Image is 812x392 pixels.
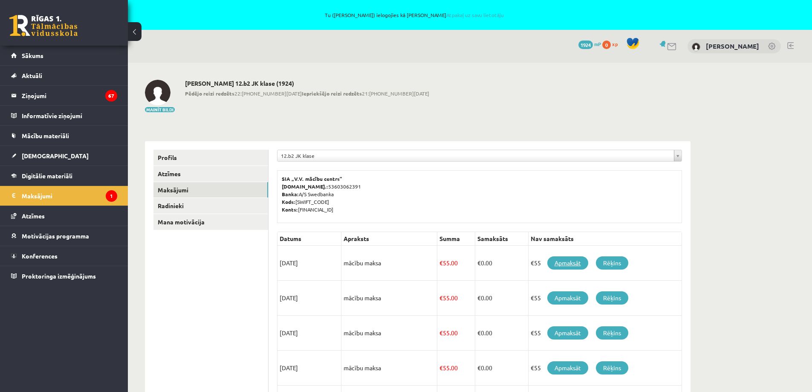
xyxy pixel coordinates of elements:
[277,316,341,351] td: [DATE]
[11,86,117,105] a: Ziņojumi67
[446,12,504,18] a: Atpakaļ uz savu lietotāju
[706,42,759,50] a: [PERSON_NAME]
[11,226,117,246] a: Motivācijas programma
[578,41,593,49] span: 1924
[185,90,234,97] b: Pēdējo reizi redzēts
[341,316,437,351] td: mācību maksa
[11,46,117,65] a: Sākums
[277,232,341,246] th: Datums
[594,41,601,47] span: mP
[477,329,481,337] span: €
[282,191,299,197] b: Banka:
[437,281,475,316] td: 55.00
[477,259,481,267] span: €
[596,291,628,305] a: Rēķins
[282,206,298,213] b: Konts:
[22,252,58,260] span: Konferences
[153,150,268,166] a: Profils
[153,182,268,198] a: Maksājumi
[547,256,588,270] a: Apmaksāt
[153,198,268,214] a: Radinieki
[437,232,475,246] th: Summa
[22,106,117,125] legend: Informatīvie ziņojumi
[185,90,429,97] span: 22:[PHONE_NUMBER][DATE] 21:[PHONE_NUMBER][DATE]
[547,291,588,305] a: Apmaksāt
[11,66,117,85] a: Aktuāli
[11,186,117,206] a: Maksājumi1
[596,256,628,270] a: Rēķins
[528,351,682,386] td: €55
[277,246,341,281] td: [DATE]
[282,175,677,213] p: 53603062391 A/S Swedbanka [SWIFT_CODE] [FINANCIAL_ID]
[22,52,43,59] span: Sākums
[22,72,42,79] span: Aktuāli
[341,232,437,246] th: Apraksts
[439,294,443,302] span: €
[11,266,117,286] a: Proktoringa izmēģinājums
[22,272,96,280] span: Proktoringa izmēģinājums
[282,198,295,205] b: Kods:
[153,214,268,230] a: Mana motivācija
[22,132,69,139] span: Mācību materiāli
[528,246,682,281] td: €55
[105,90,117,102] i: 67
[528,232,682,246] th: Nav samaksāts
[477,294,481,302] span: €
[22,172,72,180] span: Digitālie materiāli
[11,146,117,166] a: [DEMOGRAPHIC_DATA]
[277,351,341,386] td: [DATE]
[277,150,682,161] a: 12.b2 JK klase
[596,326,628,340] a: Rēķins
[547,361,588,375] a: Apmaksāt
[153,166,268,182] a: Atzīmes
[185,80,429,87] h2: [PERSON_NAME] 12.b2 JK klase (1924)
[22,186,117,206] legend: Maksājumi
[439,364,443,372] span: €
[98,12,731,17] span: Tu ([PERSON_NAME]) ielogojies kā [PERSON_NAME]
[475,281,528,316] td: 0.00
[145,107,175,112] button: Mainīt bildi
[439,329,443,337] span: €
[341,351,437,386] td: mācību maksa
[602,41,622,47] a: 0 xp
[9,15,78,36] a: Rīgas 1. Tālmācības vidusskola
[437,351,475,386] td: 55.00
[528,316,682,351] td: €55
[281,150,670,161] span: 12.b2 JK klase
[282,175,343,182] b: SIA „V.V. mācību centrs”
[282,183,328,190] b: [DOMAIN_NAME].:
[22,86,117,105] legend: Ziņojumi
[475,351,528,386] td: 0.00
[477,364,481,372] span: €
[475,232,528,246] th: Samaksāts
[692,43,700,51] img: Tīna Elizabete Klipa
[596,361,628,375] a: Rēķins
[145,80,170,105] img: Tīna Elizabete Klipa
[106,190,117,202] i: 1
[11,246,117,266] a: Konferences
[437,316,475,351] td: 55.00
[437,246,475,281] td: 55.00
[22,232,89,240] span: Motivācijas programma
[11,126,117,145] a: Mācību materiāli
[277,281,341,316] td: [DATE]
[22,212,45,220] span: Atzīmes
[612,41,618,47] span: xp
[341,281,437,316] td: mācību maksa
[475,316,528,351] td: 0.00
[602,41,611,49] span: 0
[22,152,89,160] span: [DEMOGRAPHIC_DATA]
[475,246,528,281] td: 0.00
[341,246,437,281] td: mācību maksa
[11,106,117,125] a: Informatīvie ziņojumi
[578,41,601,47] a: 1924 mP
[547,326,588,340] a: Apmaksāt
[302,90,362,97] b: Iepriekšējo reizi redzēts
[11,166,117,186] a: Digitālie materiāli
[528,281,682,316] td: €55
[439,259,443,267] span: €
[11,206,117,226] a: Atzīmes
